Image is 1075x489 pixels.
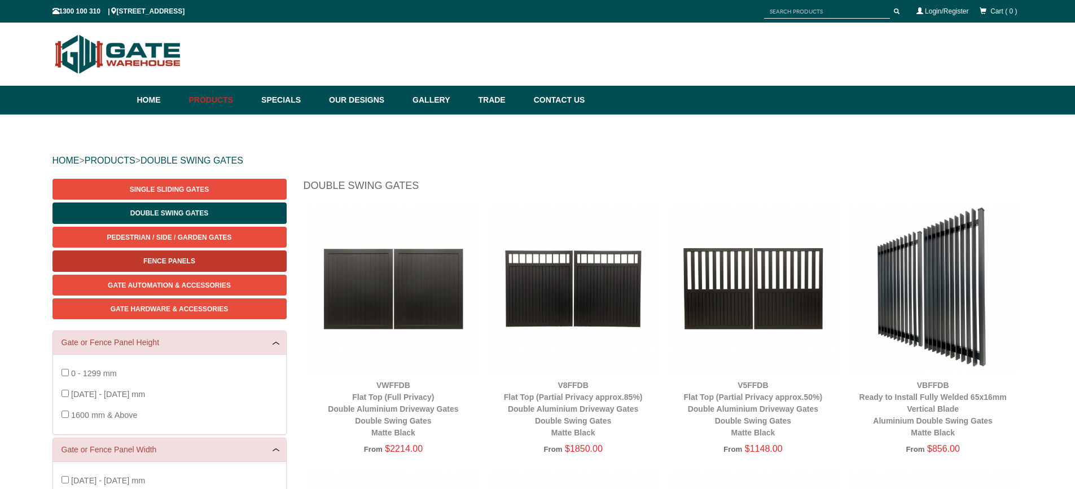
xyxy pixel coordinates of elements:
[472,86,528,114] a: Trade
[764,5,890,19] input: SEARCH PRODUCTS
[543,445,562,453] span: From
[71,411,138,420] span: 1600 mm & Above
[130,209,208,217] span: Double Swing Gates
[504,381,643,437] a: V8FFDBFlat Top (Partial Privacy approx.85%)Double Aluminium Driveway GatesDouble Swing GatesMatte...
[71,369,117,378] span: 0 - 1299 mm
[52,143,1023,179] div: > >
[927,444,960,453] span: $856.00
[684,381,823,437] a: V5FFDBFlat Top (Partial Privacy approx.50%)Double Aluminium Driveway GatesDouble Swing GatesMatte...
[323,86,407,114] a: Our Designs
[52,275,287,296] a: Gate Automation & Accessories
[528,86,585,114] a: Contact Us
[489,204,657,373] img: V8FFDB - Flat Top (Partial Privacy approx.85%) - Double Aluminium Driveway Gates - Double Swing G...
[849,204,1017,373] img: VBFFDB - Ready to Install Fully Welded 65x16mm Vertical Blade - Aluminium Double Swing Gates - Ma...
[137,86,183,114] a: Home
[143,257,195,265] span: Fence Panels
[565,444,603,453] span: $1850.00
[71,476,145,485] span: [DATE] - [DATE] mm
[71,390,145,399] span: [DATE] - [DATE] mm
[52,28,184,80] img: Gate Warehouse
[906,445,924,453] span: From
[52,179,287,200] a: Single Sliding Gates
[108,281,231,289] span: Gate Automation & Accessories
[309,204,478,373] img: VWFFDB - Flat Top (Full Privacy) - Double Aluminium Driveway Gates - Double Swing Gates - Matte B...
[52,250,287,271] a: Fence Panels
[52,202,287,223] a: Double Swing Gates
[62,337,278,349] a: Gate or Fence Panel Height
[990,7,1017,15] span: Cart ( 0 )
[669,204,837,373] img: V5FFDB - Flat Top (Partial Privacy approx.50%) - Double Aluminium Driveway Gates - Double Swing G...
[328,381,458,437] a: VWFFDBFlat Top (Full Privacy)Double Aluminium Driveway GatesDouble Swing GatesMatte Black
[385,444,423,453] span: $2214.00
[52,227,287,248] a: Pedestrian / Side / Garden Gates
[107,234,231,241] span: Pedestrian / Side / Garden Gates
[925,7,968,15] a: Login/Register
[183,86,256,114] a: Products
[407,86,472,114] a: Gallery
[62,444,278,456] a: Gate or Fence Panel Width
[111,305,229,313] span: Gate Hardware & Accessories
[256,86,323,114] a: Specials
[130,186,209,193] span: Single Sliding Gates
[723,445,742,453] span: From
[52,7,185,15] span: 1300 100 310 | [STREET_ADDRESS]
[364,445,383,453] span: From
[141,156,243,165] a: DOUBLE SWING GATES
[304,179,1023,199] h1: Double Swing Gates
[85,156,135,165] a: PRODUCTS
[745,444,783,453] span: $1148.00
[849,187,1075,450] iframe: LiveChat chat widget
[52,298,287,319] a: Gate Hardware & Accessories
[52,156,80,165] a: HOME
